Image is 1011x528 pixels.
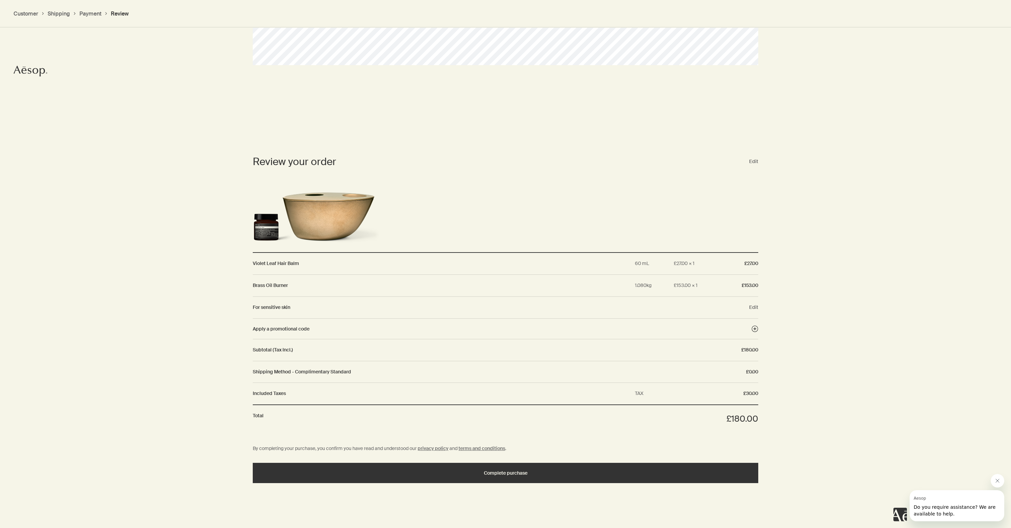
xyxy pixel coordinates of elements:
span: . [505,445,506,451]
dd: £30.00 [726,390,758,398]
span: and [449,445,458,451]
button: Customer [14,10,38,17]
iframe: no content [893,508,907,521]
div: Aesop says "Do you require assistance? We are available to help.". Open messaging window to conti... [893,474,1004,521]
dt: Included Taxes [253,390,621,398]
div: £27.00 × 1 [674,260,706,268]
img: Brass Oil Burner [277,182,380,245]
strong: terms and conditions [459,445,505,451]
dt: Subtotal (Tax Incl.) [253,346,721,354]
div: 60 mL [635,260,667,268]
dd: £27.00 [726,260,758,268]
div: 1.080kg [635,282,667,290]
button: Review [111,10,129,17]
button: Edit [749,304,758,310]
a: Brass Oil Burner [253,282,288,290]
strong: privacy policy [418,445,448,451]
h2: Review your order [253,155,748,168]
dd: TAX [635,390,706,398]
dd: £153.00 [726,282,758,290]
button: Complete purchase [253,463,758,483]
button: Apply a promotional code [253,325,758,332]
dd: £0.00 [739,368,758,376]
a: privacy policy [418,445,448,453]
div: £153.00 × 1 [674,282,706,290]
iframe: Close message from Aesop [991,474,1004,487]
dd: £180.00 [720,412,758,426]
dt: Shipping Method - Complimentary Standard [253,368,726,376]
button: Shipping [48,10,70,17]
button: Edit [749,158,758,166]
dt: For sensitive skin [253,303,729,312]
a: terms and conditions [459,445,505,453]
span: By completing your purchase, you confirm you have read and understood our [253,445,417,451]
dd: £180.00 [735,346,758,354]
iframe: Message from Aesop [910,490,1004,521]
button: Payment [79,10,101,17]
dt: Total [253,412,706,426]
span: Complete purchase [484,471,527,476]
a: Violet Leaf Hair Balm [253,260,299,268]
img: Violet Leaf Hair Balm in amber glass jar [237,214,296,245]
div: Apply a promotional code [253,326,751,332]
